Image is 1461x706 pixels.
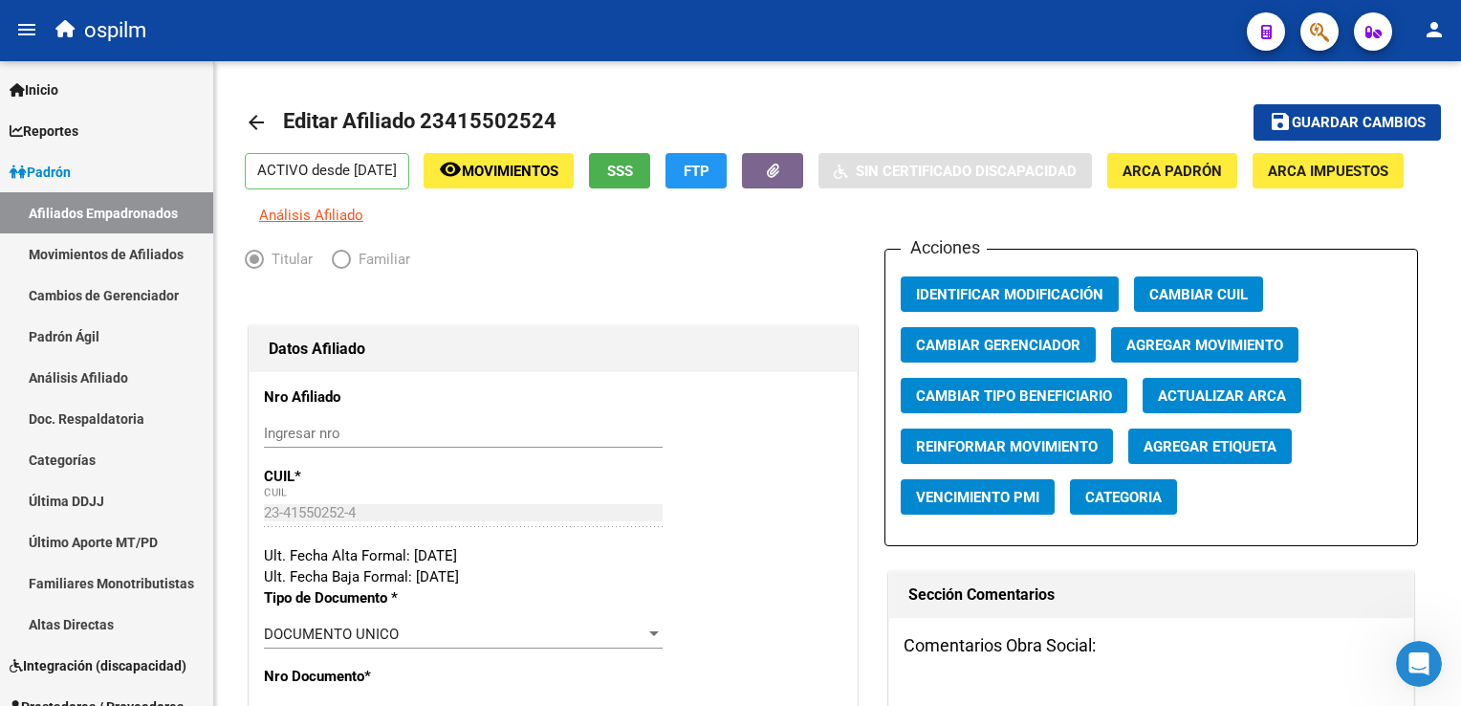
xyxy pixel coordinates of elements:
mat-icon: remove_red_eye [439,158,462,181]
span: Categoria [1085,489,1162,506]
mat-icon: arrow_back [245,111,268,134]
span: Reportes [10,121,78,142]
span: Familiar [351,249,410,270]
span: Análisis Afiliado [259,207,363,224]
p: ACTIVO desde [DATE] [245,153,409,189]
button: Sin Certificado Discapacidad [818,153,1092,188]
span: FTP [684,163,709,180]
span: Editar Afiliado 23415502524 [283,109,556,133]
p: Nro Documento [264,666,437,687]
span: Cambiar Gerenciador [916,337,1080,354]
button: Identificar Modificación [901,276,1119,312]
span: Actualizar ARCA [1158,387,1286,405]
button: Agregar Etiqueta [1128,429,1292,464]
span: Identificar Modificación [916,286,1103,303]
span: Sin Certificado Discapacidad [856,163,1077,180]
button: Cambiar Gerenciador [901,327,1096,363]
h3: Acciones [901,234,987,261]
span: Agregar Etiqueta [1144,438,1276,455]
iframe: Intercom live chat [1396,641,1442,687]
button: Movimientos [424,153,574,188]
p: Tipo de Documento * [264,587,437,608]
h1: Sección Comentarios [908,580,1394,610]
span: ARCA Impuestos [1268,163,1388,180]
button: Actualizar ARCA [1143,378,1301,413]
button: Categoria [1070,479,1177,515]
span: Movimientos [462,163,558,180]
button: Cambiar CUIL [1134,276,1263,312]
span: ARCA Padrón [1123,163,1222,180]
span: SSS [607,163,633,180]
mat-radio-group: Elija una opción [245,254,429,272]
span: Agregar Movimiento [1126,337,1283,354]
span: DOCUMENTO UNICO [264,626,399,643]
span: Cambiar Tipo Beneficiario [916,387,1112,405]
mat-icon: menu [15,18,38,41]
mat-icon: save [1269,110,1292,133]
button: Cambiar Tipo Beneficiario [901,378,1127,413]
span: Vencimiento PMI [916,489,1039,506]
span: Guardar cambios [1292,115,1426,132]
p: CUIL [264,466,437,487]
span: Inicio [10,79,58,100]
h3: Comentarios Obra Social: [904,632,1399,659]
button: Agregar Movimiento [1111,327,1298,363]
button: Guardar cambios [1254,104,1441,140]
button: Reinformar Movimiento [901,429,1113,464]
div: Ult. Fecha Alta Formal: [DATE] [264,545,842,566]
span: Integración (discapacidad) [10,655,186,676]
span: ospilm [84,10,146,52]
p: Nro Afiliado [264,386,437,408]
span: Cambiar CUIL [1149,286,1248,303]
mat-icon: person [1423,18,1446,41]
span: Titular [264,249,313,270]
button: ARCA Impuestos [1253,153,1404,188]
span: Reinformar Movimiento [916,438,1098,455]
span: Padrón [10,162,71,183]
button: SSS [589,153,650,188]
div: Ult. Fecha Baja Formal: [DATE] [264,566,842,587]
button: Vencimiento PMI [901,479,1055,515]
button: FTP [665,153,727,188]
button: ARCA Padrón [1107,153,1237,188]
h1: Datos Afiliado [269,334,838,364]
